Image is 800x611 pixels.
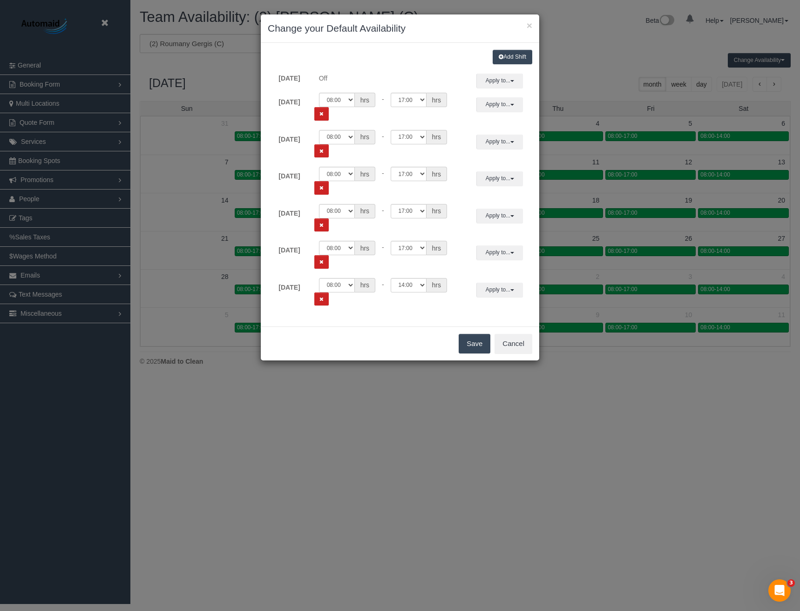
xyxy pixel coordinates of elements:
span: hrs [355,130,375,144]
span: hrs [355,93,375,107]
label: [DATE] [278,97,300,107]
span: - [382,281,384,288]
button: Apply to... [476,245,523,260]
button: × [527,20,532,30]
span: - [382,95,384,103]
span: - [382,133,384,140]
span: hrs [355,241,375,255]
span: - [382,244,384,251]
button: Save [459,334,490,353]
button: Remove Shift [314,144,329,158]
span: hrs [427,93,447,107]
label: [DATE] [278,74,300,83]
span: hrs [355,278,375,292]
button: Add Shift [493,50,532,64]
label: [DATE] [278,135,300,144]
span: hrs [355,204,375,218]
span: 3 [787,579,795,587]
span: hrs [427,204,447,218]
sui-modal: Change your Default Availability [261,14,539,360]
button: Remove Shift [314,181,329,195]
label: [DATE] [278,283,300,292]
label: [DATE] [278,245,300,255]
button: Apply to... [476,209,523,223]
span: hrs [427,130,447,144]
span: - [382,170,384,177]
span: Off [319,75,327,82]
iframe: Intercom live chat [768,579,791,602]
label: [DATE] [278,171,300,181]
span: hrs [427,167,447,181]
button: Remove Shift [314,292,329,306]
span: hrs [427,278,447,292]
span: hrs [427,241,447,255]
span: hrs [355,167,375,181]
button: Apply to... [476,171,523,186]
button: Apply to... [476,135,523,149]
span: - [382,207,384,214]
button: Cancel [495,334,532,353]
h3: Change your Default Availability [268,21,532,35]
button: Remove Shift [314,107,329,121]
button: Apply to... [476,74,523,88]
button: Remove Shift [314,255,329,269]
button: Apply to... [476,283,523,297]
button: Apply to... [476,97,523,112]
label: [DATE] [278,209,300,218]
button: Remove Shift [314,218,329,232]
